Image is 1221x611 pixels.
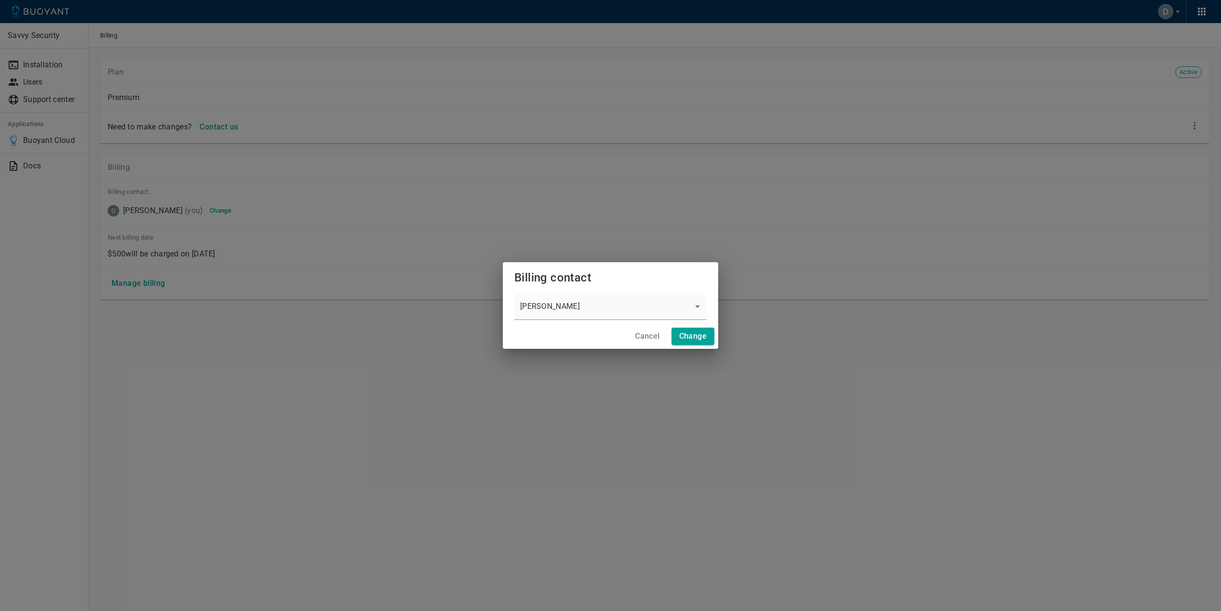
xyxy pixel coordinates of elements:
span: Billing contact [514,271,591,284]
div: Billing contact [514,293,707,320]
h4: Change [679,331,707,341]
h4: Cancel [635,331,660,341]
button: Cancel [631,328,663,345]
button: Change [672,328,714,345]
